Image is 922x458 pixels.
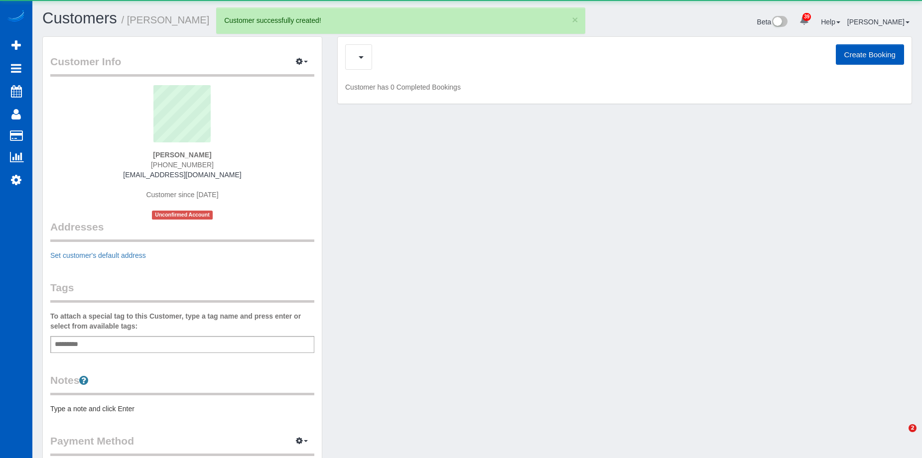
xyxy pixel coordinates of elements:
[50,280,314,303] legend: Tags
[50,373,314,395] legend: Notes
[50,251,146,259] a: Set customer's default address
[6,10,26,24] img: Automaid Logo
[50,404,314,414] pre: Type a note and click Enter
[42,9,117,27] a: Customers
[146,191,218,199] span: Customer since [DATE]
[847,18,910,26] a: [PERSON_NAME]
[50,54,314,77] legend: Customer Info
[757,18,788,26] a: Beta
[123,171,241,179] a: [EMAIL_ADDRESS][DOMAIN_NAME]
[771,16,788,29] img: New interface
[152,211,213,219] span: Unconfirmed Account
[224,15,577,25] div: Customer successfully created!
[50,311,314,331] label: To attach a special tag to this Customer, type a tag name and press enter or select from availabl...
[909,424,917,432] span: 2
[572,14,578,25] button: ×
[821,18,840,26] a: Help
[836,44,904,65] button: Create Booking
[50,434,314,456] legend: Payment Method
[153,151,211,159] strong: [PERSON_NAME]
[345,82,904,92] p: Customer has 0 Completed Bookings
[122,14,210,25] small: / [PERSON_NAME]
[151,161,214,169] span: [PHONE_NUMBER]
[802,13,811,21] span: 39
[794,10,814,32] a: 39
[888,424,912,448] iframe: Intercom live chat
